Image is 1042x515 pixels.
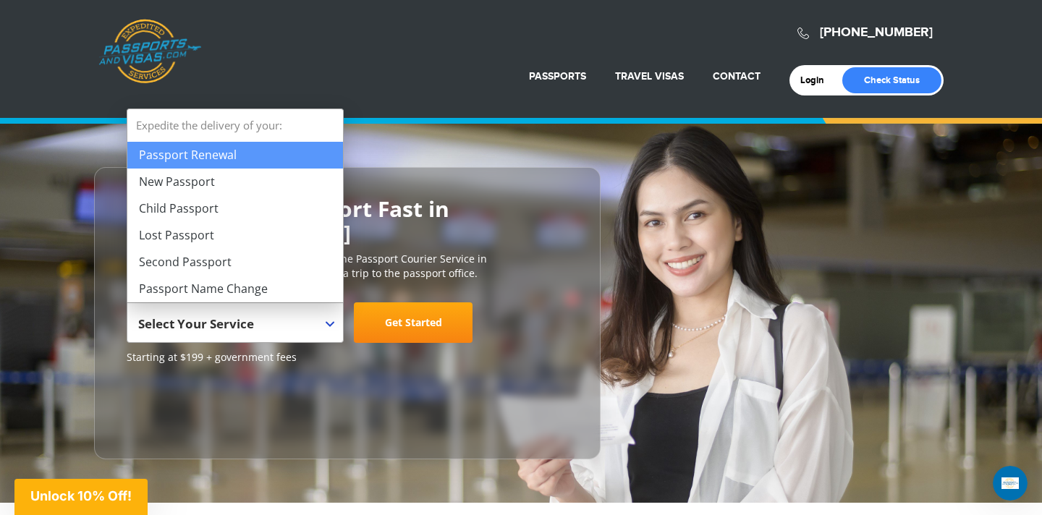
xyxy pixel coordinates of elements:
[354,302,473,343] a: Get Started
[138,308,329,349] span: Select Your Service
[138,315,254,332] span: Select Your Service
[127,249,343,276] li: Second Passport
[615,70,684,82] a: Travel Visas
[127,252,568,281] p: [DOMAIN_NAME] is the #1 most trusted online Passport Courier Service in [GEOGRAPHIC_DATA]. We sav...
[127,109,343,302] li: Expedite the delivery of your:
[529,70,586,82] a: Passports
[127,372,235,444] iframe: Customer reviews powered by Trustpilot
[30,488,132,503] span: Unlock 10% Off!
[127,169,343,195] li: New Passport
[98,19,201,84] a: Passports & [DOMAIN_NAME]
[127,302,344,343] span: Select Your Service
[800,75,834,86] a: Login
[842,67,941,93] a: Check Status
[14,479,148,515] div: Unlock 10% Off!
[127,197,568,244] h2: Get Your U.S. Passport Fast in [GEOGRAPHIC_DATA]
[820,25,933,41] a: [PHONE_NUMBER]
[127,109,343,142] strong: Expedite the delivery of your:
[127,222,343,249] li: Lost Passport
[127,276,343,302] li: Passport Name Change
[713,70,761,82] a: Contact
[993,466,1028,501] iframe: Intercom live chat
[127,142,343,169] li: Passport Renewal
[127,350,568,365] span: Starting at $199 + government fees
[127,195,343,222] li: Child Passport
